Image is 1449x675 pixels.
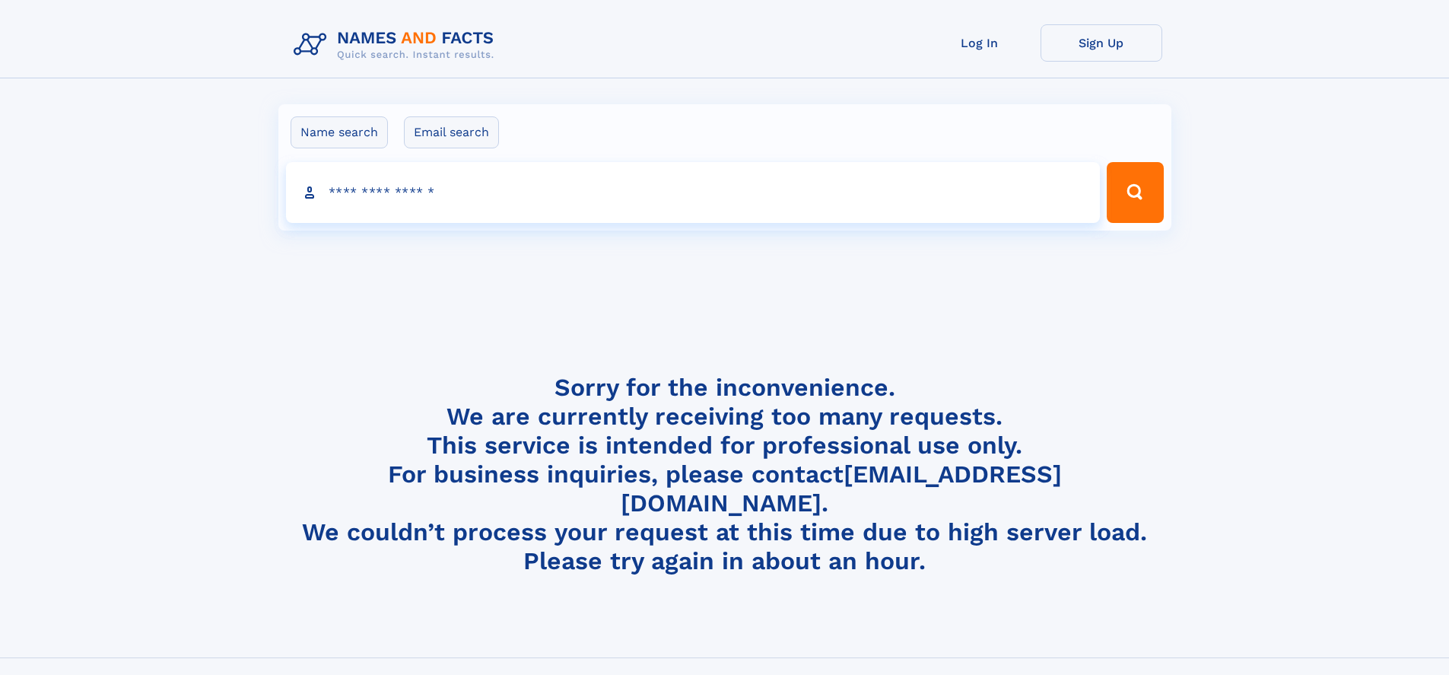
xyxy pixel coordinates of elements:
[288,24,507,65] img: Logo Names and Facts
[286,162,1101,223] input: search input
[291,116,388,148] label: Name search
[404,116,499,148] label: Email search
[919,24,1041,62] a: Log In
[288,373,1162,576] h4: Sorry for the inconvenience. We are currently receiving too many requests. This service is intend...
[1107,162,1163,223] button: Search Button
[621,460,1062,517] a: [EMAIL_ADDRESS][DOMAIN_NAME]
[1041,24,1162,62] a: Sign Up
